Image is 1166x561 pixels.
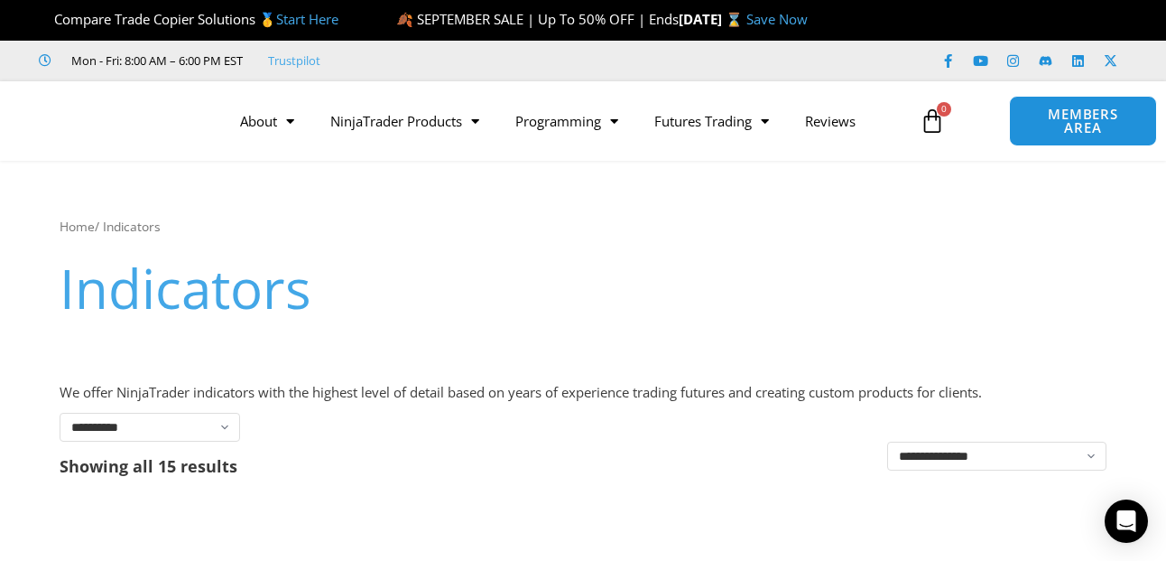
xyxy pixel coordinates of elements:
div: Open Intercom Messenger [1105,500,1148,543]
a: MEMBERS AREA [1009,96,1156,146]
span: 🍂 SEPTEMBER SALE | Up To 50% OFF | Ends [396,10,679,28]
span: Mon - Fri: 8:00 AM – 6:00 PM EST [67,50,243,71]
a: Save Now [746,10,808,28]
span: Compare Trade Copier Solutions 🥇 [39,10,338,28]
span: 0 [937,102,951,117]
p: Showing all 15 results [60,458,237,474]
a: Trustpilot [268,50,320,71]
a: Reviews [787,100,874,142]
h1: Indicators [60,250,1106,326]
a: Futures Trading [636,100,787,142]
img: 🏆 [40,13,53,26]
nav: Menu [222,100,910,142]
p: We offer NinjaTrader indicators with the highest level of detail based on years of experience tra... [60,380,1106,406]
span: MEMBERS AREA [1028,108,1137,135]
a: Start Here [276,10,338,28]
nav: Breadcrumb [60,215,1106,238]
a: 0 [893,95,972,147]
a: About [222,100,312,142]
a: Home [60,218,95,235]
a: Programming [497,100,636,142]
strong: [DATE] ⌛ [679,10,746,28]
select: Shop order [887,442,1106,471]
a: NinjaTrader Products [312,100,497,142]
img: LogoAI | Affordable Indicators – NinjaTrader [19,89,213,154]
